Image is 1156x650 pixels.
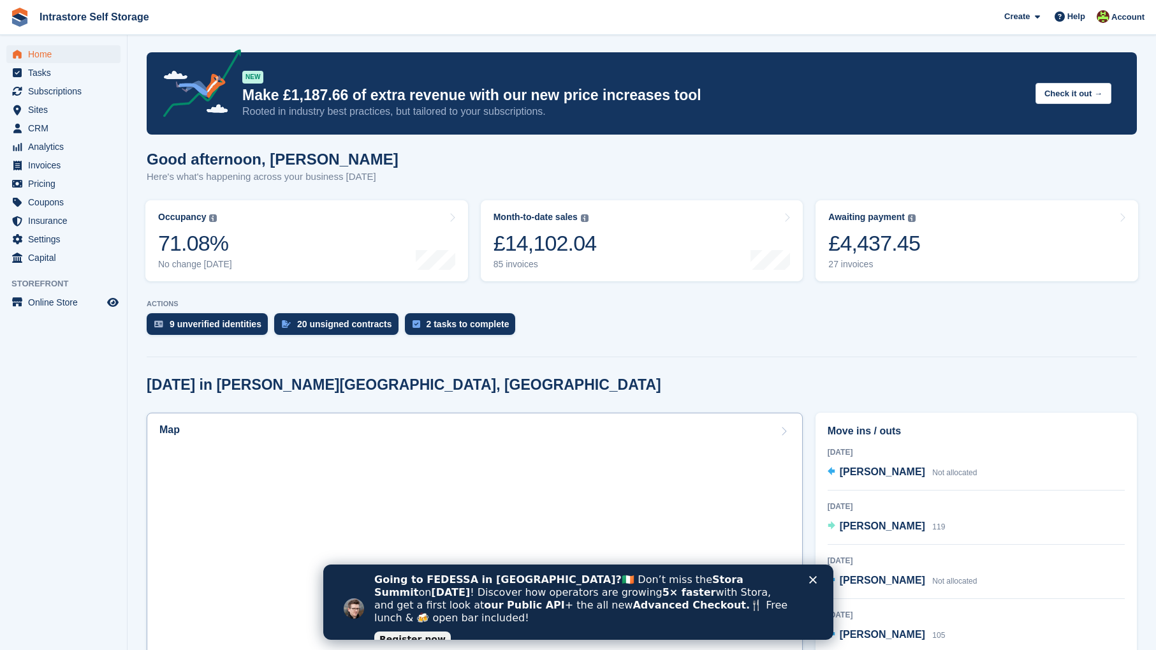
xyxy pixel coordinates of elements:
[209,214,217,222] img: icon-info-grey-7440780725fd019a000dd9b08b2336e03edf1995a4989e88bcd33f0948082b44.svg
[6,101,121,119] a: menu
[908,214,916,222] img: icon-info-grey-7440780725fd019a000dd9b08b2336e03edf1995a4989e88bcd33f0948082b44.svg
[147,170,399,184] p: Here's what's happening across your business [DATE]
[828,555,1125,566] div: [DATE]
[828,212,905,223] div: Awaiting payment
[11,277,127,290] span: Storefront
[6,82,121,100] a: menu
[581,214,589,222] img: icon-info-grey-7440780725fd019a000dd9b08b2336e03edf1995a4989e88bcd33f0948082b44.svg
[28,138,105,156] span: Analytics
[28,82,105,100] span: Subscriptions
[932,468,977,477] span: Not allocated
[1111,11,1145,24] span: Account
[6,212,121,230] a: menu
[840,521,925,531] span: [PERSON_NAME]
[28,230,105,248] span: Settings
[282,320,291,328] img: contract_signature_icon-13c848040528278c33f63329250d36e43548de30e8caae1d1a13099fd9432cc5.svg
[323,565,833,640] iframe: Intercom live chat banner
[297,319,392,329] div: 20 unsigned contracts
[147,151,399,168] h1: Good afternoon, [PERSON_NAME]
[28,156,105,174] span: Invoices
[147,300,1137,308] p: ACTIONS
[6,249,121,267] a: menu
[28,101,105,119] span: Sites
[840,575,925,586] span: [PERSON_NAME]
[828,230,920,256] div: £4,437.45
[28,64,105,82] span: Tasks
[427,319,509,329] div: 2 tasks to complete
[481,200,803,281] a: Month-to-date sales £14,102.04 85 invoices
[828,464,977,481] a: [PERSON_NAME] Not allocated
[34,6,154,27] a: Intrastore Self Storage
[28,45,105,63] span: Home
[6,175,121,193] a: menu
[242,86,1025,105] p: Make £1,187.66 of extra revenue with our new price increases tool
[6,193,121,211] a: menu
[28,119,105,137] span: CRM
[932,522,945,531] span: 119
[6,293,121,311] a: menu
[242,105,1025,119] p: Rooted in industry best practices, but tailored to your subscriptions.
[1035,83,1111,104] button: Check it out →
[6,119,121,137] a: menu
[158,259,232,270] div: No change [DATE]
[494,212,578,223] div: Month-to-date sales
[147,313,274,341] a: 9 unverified identities
[828,501,1125,512] div: [DATE]
[6,138,121,156] a: menu
[828,447,1125,458] div: [DATE]
[840,466,925,477] span: [PERSON_NAME]
[6,64,121,82] a: menu
[486,11,499,19] div: Close
[28,212,105,230] span: Insurance
[28,293,105,311] span: Online Store
[6,230,121,248] a: menu
[1097,10,1109,23] img: Emily Clark
[828,259,920,270] div: 27 invoices
[170,319,261,329] div: 9 unverified identities
[51,67,128,82] a: Register now
[828,573,977,589] a: [PERSON_NAME] Not allocated
[6,45,121,63] a: menu
[158,230,232,256] div: 71.08%
[1004,10,1030,23] span: Create
[816,200,1138,281] a: Awaiting payment £4,437.45 27 invoices
[840,629,925,640] span: [PERSON_NAME]
[828,424,1125,439] h2: Move ins / outs
[494,230,597,256] div: £14,102.04
[10,8,29,27] img: stora-icon-8386f47178a22dfd0bd8f6a31ec36ba5ce8667c1dd55bd0f319d3a0aa187defe.svg
[145,200,468,281] a: Occupancy 71.08% No change [DATE]
[405,313,522,341] a: 2 tasks to complete
[28,193,105,211] span: Coupons
[1067,10,1085,23] span: Help
[158,212,206,223] div: Occupancy
[494,259,597,270] div: 85 invoices
[828,519,946,535] a: [PERSON_NAME] 119
[105,295,121,310] a: Preview store
[932,631,945,640] span: 105
[147,376,661,394] h2: [DATE] in [PERSON_NAME][GEOGRAPHIC_DATA], [GEOGRAPHIC_DATA]
[152,49,242,122] img: price-adjustments-announcement-icon-8257ccfd72463d97f412b2fc003d46551f7dbcb40ab6d574587a9cd5c0d94...
[828,609,1125,621] div: [DATE]
[932,577,977,586] span: Not allocated
[28,249,105,267] span: Capital
[242,71,263,84] div: NEW
[274,313,405,341] a: 20 unsigned contracts
[6,156,121,174] a: menu
[28,175,105,193] span: Pricing
[413,320,420,328] img: task-75834270c22a3079a89374b754ae025e5fb1db73e45f91037f5363f120a921f8.svg
[154,320,163,328] img: verify_identity-adf6edd0f0f0b5bbfe63781bf79b02c33cf7c696d77639b501bdc392416b5a36.svg
[828,627,946,644] a: [PERSON_NAME] 105
[159,424,180,436] h2: Map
